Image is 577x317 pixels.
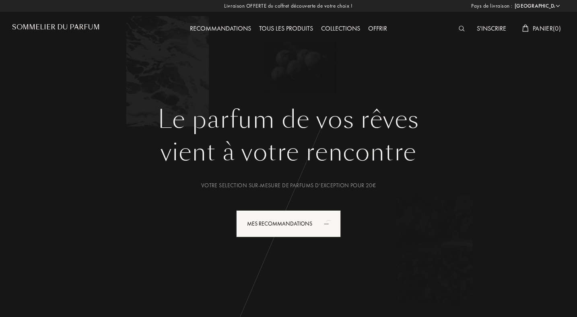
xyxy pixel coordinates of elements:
a: Collections [317,24,364,33]
a: Offrir [364,24,391,33]
div: Tous les produits [255,24,317,34]
div: S'inscrire [473,24,510,34]
a: Mes Recommandationsanimation [230,210,347,237]
a: Recommandations [186,24,255,33]
div: Mes Recommandations [236,210,341,237]
h1: Sommelier du Parfum [12,23,100,31]
span: Pays de livraison : [471,2,513,10]
img: cart_white.svg [522,25,529,32]
a: S'inscrire [473,24,510,33]
img: search_icn_white.svg [459,26,465,31]
div: Votre selection sur-mesure de parfums d’exception pour 20€ [18,181,559,190]
a: Tous les produits [255,24,317,33]
div: Collections [317,24,364,34]
h1: Le parfum de vos rêves [18,105,559,134]
div: Offrir [364,24,391,34]
a: Sommelier du Parfum [12,23,100,34]
div: Recommandations [186,24,255,34]
div: vient à votre rencontre [18,134,559,170]
span: Panier ( 0 ) [533,24,561,33]
div: animation [321,215,337,232]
